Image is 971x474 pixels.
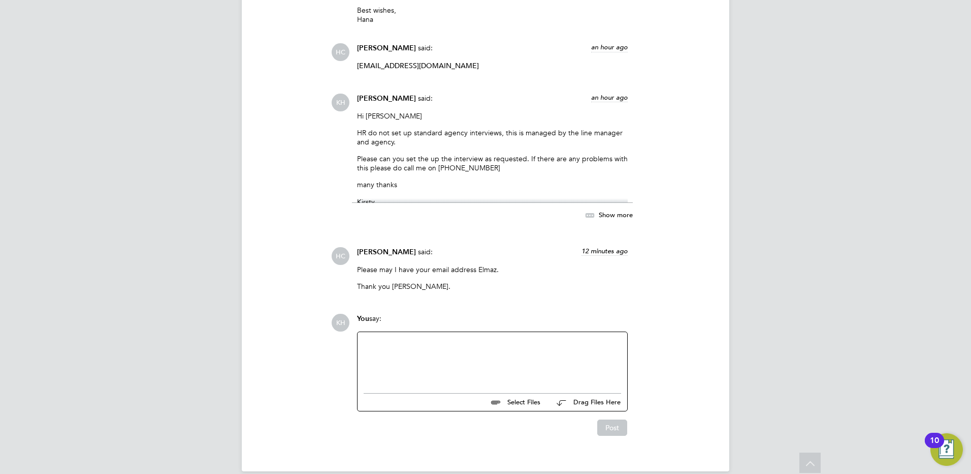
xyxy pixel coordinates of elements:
[332,314,349,332] span: KH
[591,93,628,102] span: an hour ago
[591,43,628,51] span: an hour ago
[548,392,621,413] button: Drag Files Here
[357,128,628,146] p: HR do not set up standard agency interviews, this is managed by the line manager and agency.
[357,314,369,323] span: You
[357,282,628,291] p: Thank you [PERSON_NAME].
[357,94,416,103] span: [PERSON_NAME]
[930,433,963,466] button: Open Resource Center, 10 new notifications
[418,247,433,256] span: said:
[597,420,627,436] button: Post
[357,314,628,332] div: say:
[599,210,633,219] span: Show more
[357,154,628,172] p: Please can you set the up the interview as requested. If there are any problems with this please ...
[930,440,939,454] div: 10
[357,197,628,206] p: Kirsty
[332,247,349,265] span: HC
[357,180,628,189] p: many thanks
[357,265,628,274] p: Please may I have your email address Elmaz.
[332,43,349,61] span: HC
[581,247,628,255] span: 12 minutes ago
[357,61,479,70] a: [EMAIL_ADDRESS][DOMAIN_NAME]
[357,248,416,256] span: [PERSON_NAME]
[357,44,416,52] span: [PERSON_NAME]
[357,6,628,24] p: Best wishes, Hana
[332,94,349,111] span: KH
[418,43,433,52] span: said:
[418,94,433,103] span: said:
[357,111,628,121] p: Hi [PERSON_NAME]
